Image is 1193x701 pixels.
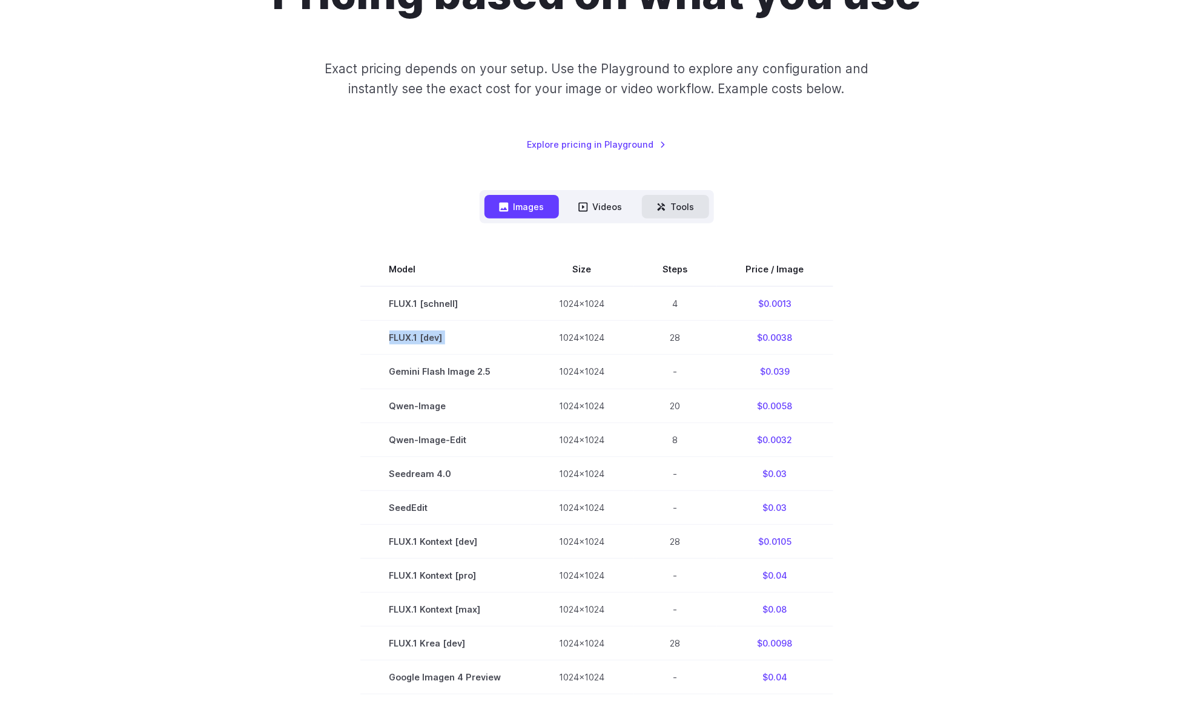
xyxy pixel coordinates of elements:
[484,195,559,219] button: Images
[717,524,833,558] td: $0.0105
[389,364,501,378] span: Gemini Flash Image 2.5
[360,524,530,558] td: FLUX.1 Kontext [dev]
[717,558,833,592] td: $0.04
[634,592,717,626] td: -
[530,558,634,592] td: 1024x1024
[717,423,833,456] td: $0.0032
[564,195,637,219] button: Videos
[717,286,833,321] td: $0.0013
[634,286,717,321] td: 4
[717,389,833,423] td: $0.0058
[634,321,717,355] td: 28
[634,660,717,694] td: -
[717,355,833,389] td: $0.039
[634,558,717,592] td: -
[360,389,530,423] td: Qwen-Image
[717,626,833,660] td: $0.0098
[717,592,833,626] td: $0.08
[527,137,666,151] a: Explore pricing in Playground
[634,252,717,286] th: Steps
[634,389,717,423] td: 20
[530,490,634,524] td: 1024x1024
[360,490,530,524] td: SeedEdit
[634,423,717,456] td: 8
[360,456,530,490] td: Seedream 4.0
[717,252,833,286] th: Price / Image
[530,389,634,423] td: 1024x1024
[360,252,530,286] th: Model
[642,195,709,219] button: Tools
[360,558,530,592] td: FLUX.1 Kontext [pro]
[530,252,634,286] th: Size
[530,626,634,660] td: 1024x1024
[530,321,634,355] td: 1024x1024
[634,524,717,558] td: 28
[360,660,530,694] td: Google Imagen 4 Preview
[360,321,530,355] td: FLUX.1 [dev]
[634,355,717,389] td: -
[360,626,530,660] td: FLUX.1 Krea [dev]
[634,490,717,524] td: -
[530,423,634,456] td: 1024x1024
[360,592,530,626] td: FLUX.1 Kontext [max]
[530,456,634,490] td: 1024x1024
[717,456,833,490] td: $0.03
[717,490,833,524] td: $0.03
[360,423,530,456] td: Qwen-Image-Edit
[302,59,891,99] p: Exact pricing depends on your setup. Use the Playground to explore any configuration and instantl...
[530,592,634,626] td: 1024x1024
[530,355,634,389] td: 1024x1024
[634,456,717,490] td: -
[530,524,634,558] td: 1024x1024
[360,286,530,321] td: FLUX.1 [schnell]
[717,660,833,694] td: $0.04
[530,286,634,321] td: 1024x1024
[634,626,717,660] td: 28
[717,321,833,355] td: $0.0038
[530,660,634,694] td: 1024x1024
